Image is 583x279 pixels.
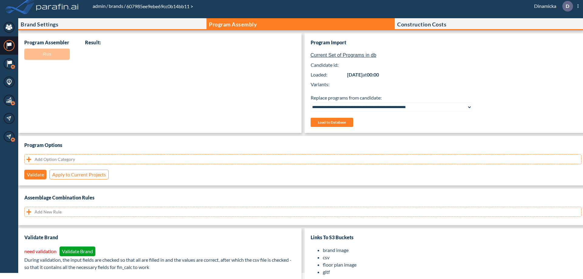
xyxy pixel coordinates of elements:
[108,3,124,9] a: brands
[367,72,379,77] span: 00:00
[566,3,569,9] p: D
[311,61,582,69] span: Candidate id:
[311,234,582,240] h3: Links to S3 Buckets
[323,247,349,253] a: brand image
[35,156,75,162] p: Add Option Category
[311,81,582,88] p: Variants:
[311,52,582,59] p: Current Set of Programs in db
[24,248,56,254] span: need validation
[24,39,70,46] p: Program Assembler
[311,39,582,46] h3: Program Import
[49,170,109,179] button: Apply to Current Projects
[311,118,353,127] button: Load to Database
[363,72,367,77] span: at
[311,71,347,78] span: Loaded:
[24,142,581,148] h3: Program Options
[397,21,446,27] p: Construction Costs
[92,2,108,10] li: /
[35,209,62,215] p: Add New Rule
[323,254,329,260] a: csv
[525,1,578,12] div: Dinamicka
[24,207,581,217] button: Add New Rule
[209,21,257,27] p: Program Assembly
[60,247,95,256] button: Validate Brand
[311,94,582,101] p: Replace programs from candidate:
[323,262,356,267] a: floor plan image
[323,269,330,275] a: gltf
[108,2,126,10] li: /
[347,72,363,77] span: [DATE]
[24,234,295,240] h3: Validate Brand
[206,18,395,30] button: Program Assembly
[18,18,206,30] button: Brand Settings
[395,18,583,30] button: Construction Costs
[92,3,106,9] a: admin
[24,154,581,164] button: Add Option Category
[126,3,194,9] span: 607985ee9ebe69cc0b14bb11 >
[21,21,58,27] p: Brand Settings
[85,39,101,46] p: Result:
[24,170,46,179] button: Validate
[24,256,295,271] p: During validation, the input fields are checked so that all are filled in and the values are corr...
[24,195,581,201] h3: Assemblage Combination Rules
